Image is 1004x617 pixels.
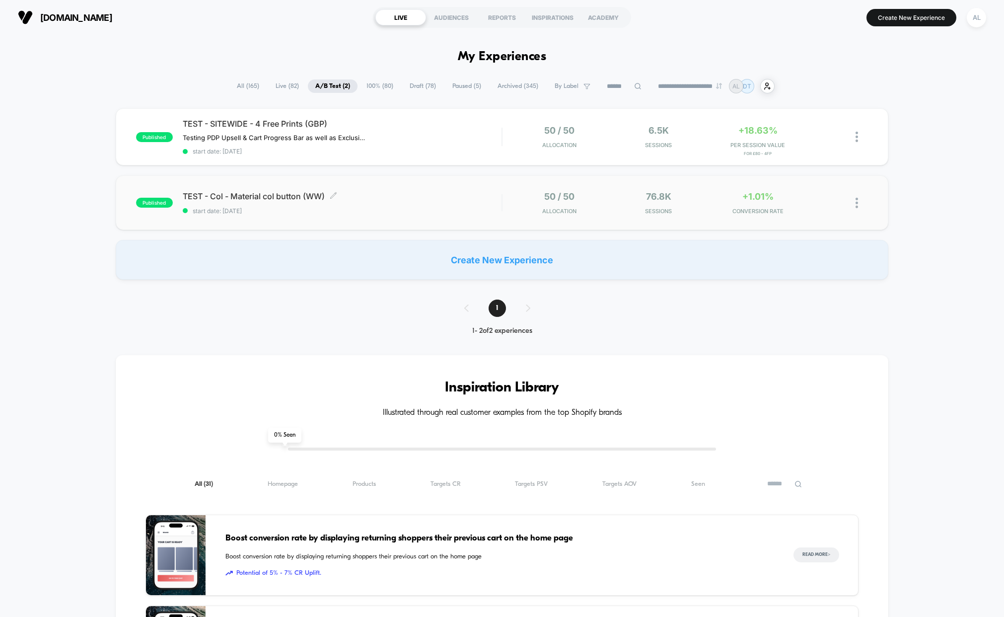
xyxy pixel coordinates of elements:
[738,125,778,136] span: +18.63%
[375,9,426,25] div: LIVE
[544,191,574,202] span: 50 / 50
[308,79,358,93] span: A/B Test ( 2 )
[268,480,298,488] span: Homepage
[454,327,550,335] div: 1 - 2 of 2 experiences
[691,480,705,488] span: Seen
[145,380,859,396] h3: Inspiration Library
[268,428,301,443] span: 0 % Seen
[611,208,706,215] span: Sessions
[225,552,774,562] span: Boost conversion rate by displaying returning shoppers their previous cart on the home page
[555,82,578,90] span: By Label
[602,480,637,488] span: Targets AOV
[195,480,213,488] span: All
[183,134,367,142] span: Testing PDP Upsell & Cart Progress Bar as well as Exclusive Free Prints in the Cart
[515,480,548,488] span: Targets PSV
[18,10,33,25] img: Visually logo
[578,9,629,25] div: ACADEMY
[183,119,502,129] span: TEST - SITEWIDE - 4 Free Prints (GBP)
[229,79,267,93] span: All ( 165 )
[146,515,206,595] img: Boost conversion rate by displaying returning shoppers their previous cart on the home page
[15,9,115,25] button: [DOMAIN_NAME]
[866,9,956,26] button: Create New Experience
[490,79,546,93] span: Archived ( 345 )
[743,82,751,90] p: DT
[527,9,578,25] div: INSPIRATIONS
[402,79,443,93] span: Draft ( 78 )
[793,547,839,562] button: Read More>
[225,532,774,545] span: Boost conversion rate by displaying returning shoppers their previous cart on the home page
[711,142,805,149] span: PER SESSION VALUE
[611,142,706,149] span: Sessions
[544,125,574,136] span: 50 / 50
[116,240,889,280] div: Create New Experience
[742,191,774,202] span: +1.01%
[856,132,858,142] img: close
[856,198,858,208] img: close
[458,50,547,64] h1: My Experiences
[967,8,986,27] div: AL
[145,408,859,418] h4: Illustrated through real customer examples from the top Shopify brands
[268,79,306,93] span: Live ( 82 )
[542,142,576,149] span: Allocation
[646,191,671,202] span: 76.8k
[711,151,805,156] span: for £80 - 4FP
[732,82,740,90] p: AL
[353,480,376,488] span: Products
[964,7,989,28] button: AL
[136,198,173,208] span: published
[430,480,461,488] span: Targets CR
[477,9,527,25] div: REPORTS
[136,132,173,142] span: published
[711,208,805,215] span: CONVERSION RATE
[359,79,401,93] span: 100% ( 80 )
[40,12,112,23] span: [DOMAIN_NAME]
[648,125,669,136] span: 6.5k
[183,148,502,155] span: start date: [DATE]
[716,83,722,89] img: end
[183,207,502,215] span: start date: [DATE]
[204,481,213,487] span: ( 31 )
[542,208,576,215] span: Allocation
[426,9,477,25] div: AUDIENCES
[225,568,774,578] span: Potential of 5% - 7% CR Uplift.
[445,79,489,93] span: Paused ( 5 )
[489,300,506,317] span: 1
[183,191,502,201] span: TEST - Col - Material col button (WW)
